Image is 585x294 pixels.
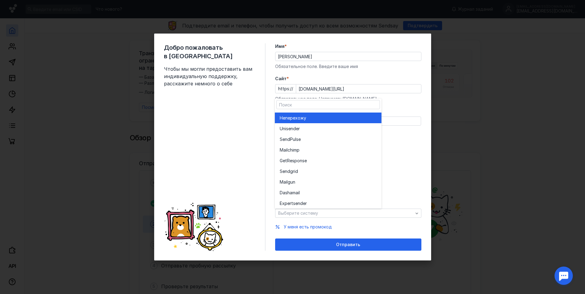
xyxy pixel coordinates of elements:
[280,115,285,121] span: Не
[275,96,421,102] div: Обязательное поле. Например: [DOMAIN_NAME]
[275,123,381,134] button: Unisender
[275,198,381,209] button: Expertsender
[297,147,300,153] span: p
[299,190,300,196] span: l
[275,209,421,218] button: Выберите систему
[280,136,298,142] span: SendPuls
[280,168,294,174] span: Sendgr
[280,158,283,164] span: G
[283,158,307,164] span: etResponse
[280,126,298,132] span: Unisende
[275,155,381,166] button: GetResponse
[285,115,306,121] span: перехожу
[294,168,298,174] span: id
[280,179,288,185] span: Mail
[275,43,285,49] span: Имя
[278,210,318,216] span: Выберите систему
[298,136,301,142] span: e
[336,242,360,247] span: Отправить
[164,43,255,60] span: Добро пожаловать в [GEOGRAPHIC_DATA]
[298,126,300,132] span: r
[285,200,307,206] span: pertsender
[275,111,381,209] div: grid
[275,76,287,82] span: Cайт
[275,187,381,198] button: Dashamail
[284,224,332,229] span: У меня есть промокод
[164,65,255,87] span: Чтобы мы могли предоставить вам индивидуальную поддержку, расскажите немного о себе
[277,100,380,109] input: Поиск
[275,63,421,70] div: Обязательное поле. Введите ваше имя
[280,147,297,153] span: Mailchim
[275,113,381,123] button: Неперехожу
[280,200,285,206] span: Ex
[275,177,381,187] button: Mailgun
[275,145,381,155] button: Mailchimp
[288,179,295,185] span: gun
[275,166,381,177] button: Sendgrid
[275,238,421,251] button: Отправить
[275,134,381,145] button: SendPulse
[280,190,299,196] span: Dashamai
[284,224,332,230] button: У меня есть промокод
